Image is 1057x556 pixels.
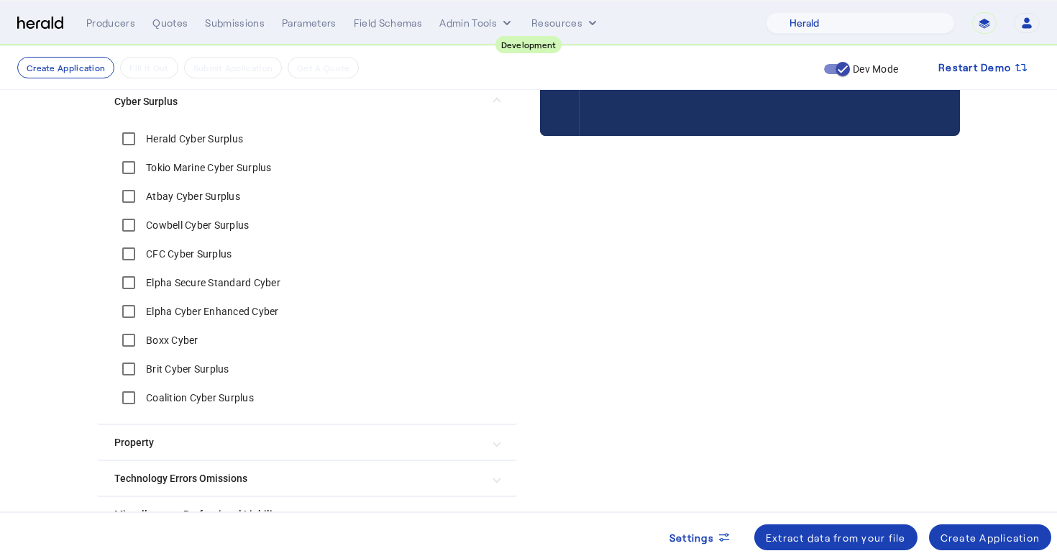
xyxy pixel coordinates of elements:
[143,275,280,290] label: Elpha Secure Standard Cyber
[97,425,517,460] mat-expansion-panel-header: Property
[143,160,272,175] label: Tokio Marine Cyber Surplus
[282,16,337,30] div: Parameters
[927,55,1040,81] button: Restart Demo
[929,524,1052,550] button: Create Application
[97,461,517,496] mat-expansion-panel-header: Technology Errors Omissions
[17,17,63,30] img: Herald Logo
[941,530,1040,545] div: Create Application
[143,247,232,261] label: CFC Cyber Surplus
[354,16,423,30] div: Field Schemas
[143,218,249,232] label: Cowbell Cyber Surplus
[143,333,198,347] label: Boxx Cyber
[288,57,359,78] button: Get A Quote
[86,16,135,30] div: Producers
[495,36,562,53] div: Development
[143,304,279,319] label: Elpha Cyber Enhanced Cyber
[531,16,600,30] button: Resources dropdown menu
[143,132,243,146] label: Herald Cyber Surplus
[114,507,482,522] mat-panel-title: Miscellaneous Professional Liability
[658,524,743,550] button: Settings
[184,57,282,78] button: Submit Application
[143,189,240,204] label: Atbay Cyber Surplus
[97,124,517,424] div: Cyber Surplus
[114,435,482,450] mat-panel-title: Property
[754,524,918,550] button: Extract data from your file
[120,57,178,78] button: Fill it Out
[205,16,265,30] div: Submissions
[850,62,898,76] label: Dev Mode
[17,57,114,78] button: Create Application
[143,391,254,405] label: Coalition Cyber Surplus
[97,497,517,532] mat-expansion-panel-header: Miscellaneous Professional Liability
[114,94,482,109] mat-panel-title: Cyber Surplus
[669,530,714,545] span: Settings
[938,59,1011,76] span: Restart Demo
[97,78,517,124] mat-expansion-panel-header: Cyber Surplus
[439,16,514,30] button: internal dropdown menu
[766,530,906,545] div: Extract data from your file
[114,471,482,486] mat-panel-title: Technology Errors Omissions
[143,362,229,376] label: Brit Cyber Surplus
[152,16,188,30] div: Quotes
